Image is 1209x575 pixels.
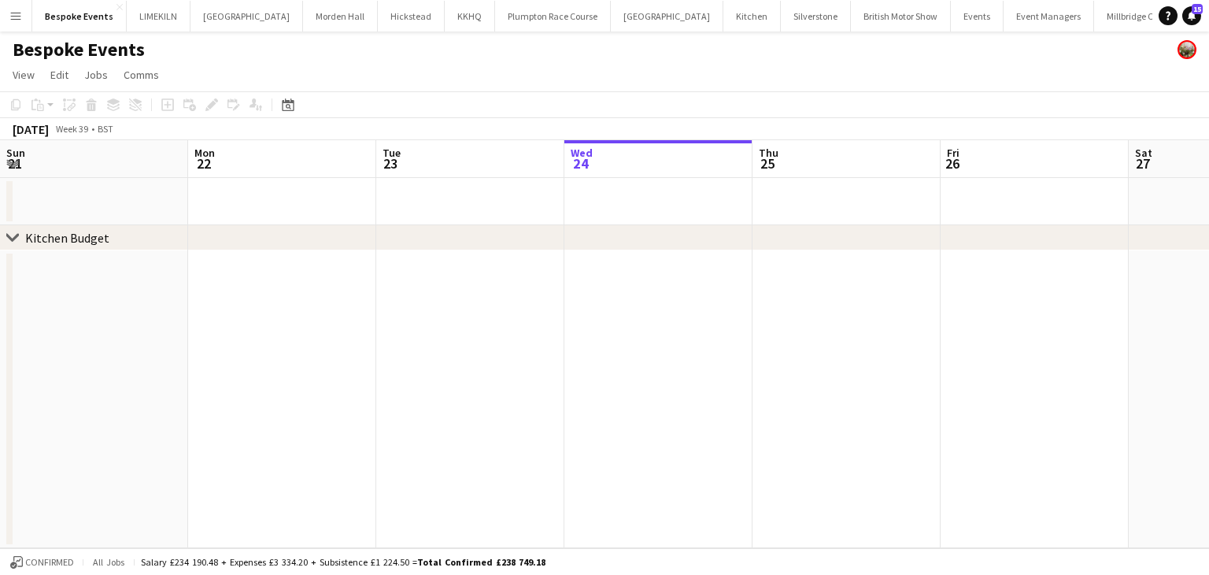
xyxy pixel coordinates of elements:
[6,65,41,85] a: View
[303,1,378,32] button: Morden Hall
[1178,40,1196,59] app-user-avatar: Staffing Manager
[781,1,851,32] button: Silverstone
[13,121,49,137] div: [DATE]
[44,65,75,85] a: Edit
[192,154,215,172] span: 22
[32,1,127,32] button: Bespoke Events
[1094,1,1183,32] button: Millbridge Court
[13,38,145,61] h1: Bespoke Events
[1004,1,1094,32] button: Event Managers
[495,1,611,32] button: Plumpton Race Course
[4,154,25,172] span: 21
[84,68,108,82] span: Jobs
[50,68,68,82] span: Edit
[851,1,951,32] button: British Motor Show
[380,154,401,172] span: 23
[13,68,35,82] span: View
[571,146,593,160] span: Wed
[98,123,113,135] div: BST
[190,1,303,32] button: [GEOGRAPHIC_DATA]
[611,1,723,32] button: [GEOGRAPHIC_DATA]
[127,1,190,32] button: LIMEKILN
[947,146,959,160] span: Fri
[383,146,401,160] span: Tue
[194,146,215,160] span: Mon
[378,1,445,32] button: Hickstead
[1133,154,1152,172] span: 27
[25,230,109,246] div: Kitchen Budget
[417,556,545,568] span: Total Confirmed £238 749.18
[78,65,114,85] a: Jobs
[951,1,1004,32] button: Events
[90,556,128,568] span: All jobs
[1192,4,1203,14] span: 15
[445,1,495,32] button: KKHQ
[8,554,76,571] button: Confirmed
[124,68,159,82] span: Comms
[568,154,593,172] span: 24
[117,65,165,85] a: Comms
[759,146,778,160] span: Thu
[141,556,545,568] div: Salary £234 190.48 + Expenses £3 334.20 + Subsistence £1 224.50 =
[945,154,959,172] span: 26
[1182,6,1201,25] a: 15
[52,123,91,135] span: Week 39
[756,154,778,172] span: 25
[25,557,74,568] span: Confirmed
[723,1,781,32] button: Kitchen
[6,146,25,160] span: Sun
[1135,146,1152,160] span: Sat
